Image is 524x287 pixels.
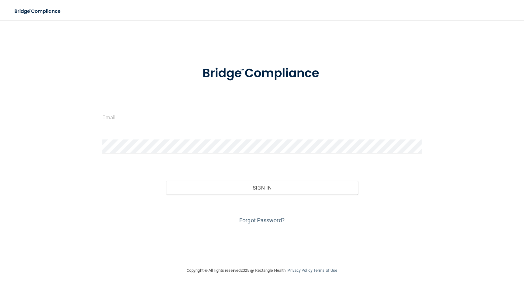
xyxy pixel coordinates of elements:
[102,110,422,124] input: Email
[239,217,285,223] a: Forgot Password?
[166,181,358,195] button: Sign In
[288,268,312,273] a: Privacy Policy
[313,268,337,273] a: Terms of Use
[189,57,335,90] img: bridge_compliance_login_screen.278c3ca4.svg
[9,5,67,18] img: bridge_compliance_login_screen.278c3ca4.svg
[148,261,376,280] div: Copyright © All rights reserved 2025 @ Rectangle Health | |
